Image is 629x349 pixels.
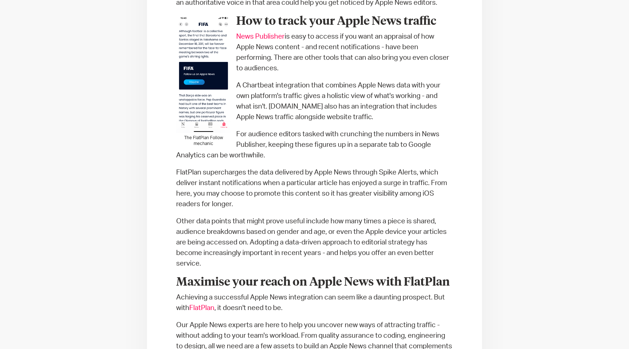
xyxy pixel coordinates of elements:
[176,216,453,269] p: Other data points that might prove useful include how many times a piece is shared, audience brea...
[176,167,453,209] p: FlatPlan supercharges the data delivered by Apple News through Spike Alerts, which deliver instan...
[236,33,285,40] a: News Publisher
[176,292,453,313] p: Achieving a successful Apple News integration can seem like a daunting prospect. But with , it do...
[176,15,453,28] h2: How to track your Apple News traffic
[176,129,453,161] p: For audience editors tasked with crunching the numbers in News Publisher, keeping these figures u...
[176,31,453,74] p: is easy to access if you want an appraisal of how Apple News content - and recent notifications -...
[176,80,453,122] p: A Chartbeat integration that combines Apple News data with your own platform's traffic gives a ho...
[176,135,231,146] figcaption: The FlatPlan Follow mechanic
[189,305,214,311] a: FlatPlan
[176,276,453,289] h2: Maximise your reach on Apple News with FlatPlan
